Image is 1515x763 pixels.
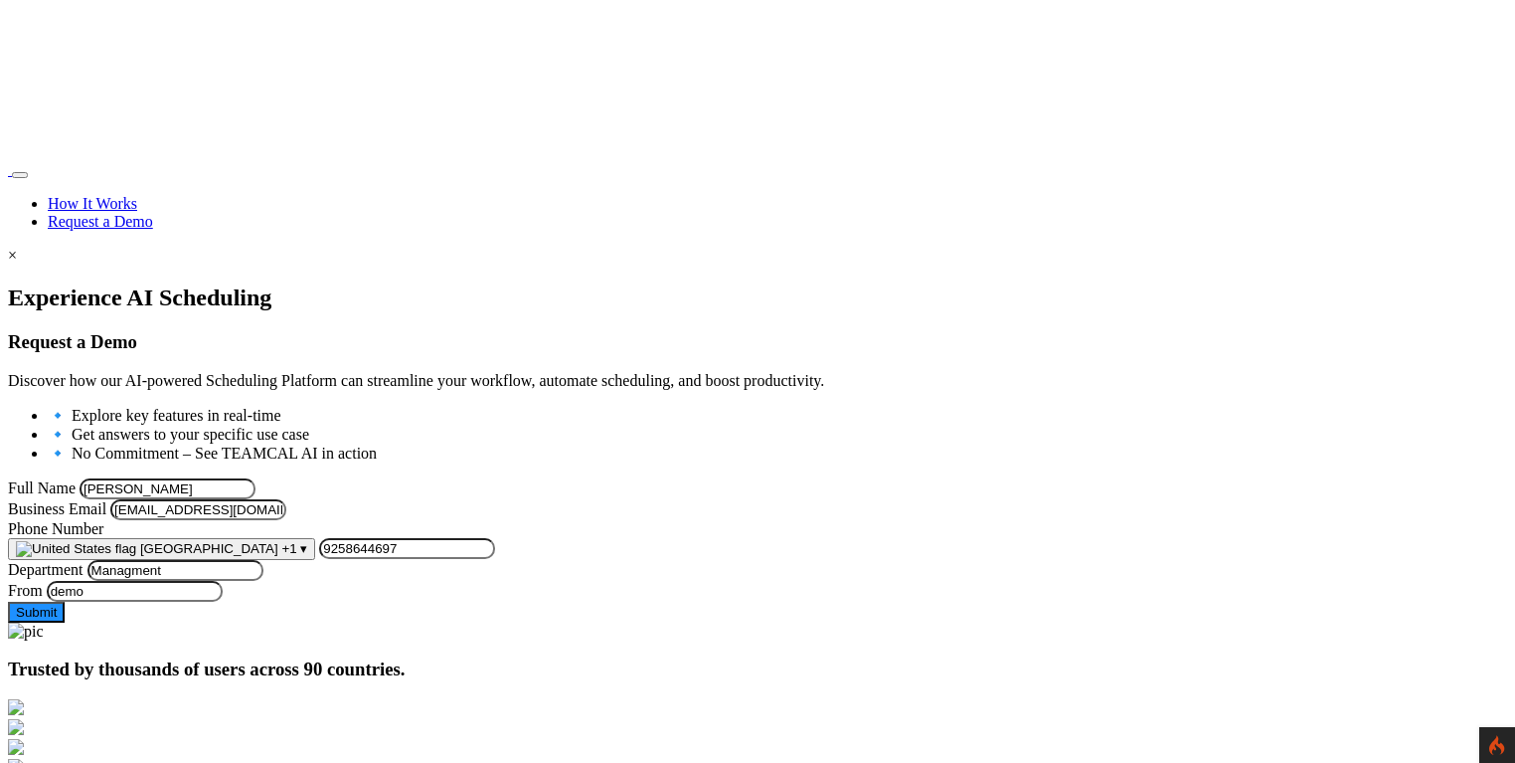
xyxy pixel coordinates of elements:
label: Business Email [8,500,106,517]
img: pic [8,623,44,641]
button: Toggle navigation [12,172,28,178]
img: http-supreme.co.in-%E2%80%931.png [8,719,24,735]
p: Discover how our AI-powered Scheduling Platform can streamline your workflow, automate scheduling... [8,372,1507,390]
li: 🔹 Get answers to your specific use case [48,425,1507,444]
input: Enter your email [110,499,286,520]
span: [GEOGRAPHIC_DATA] [140,541,278,556]
input: Name must only contain letters and spaces [80,478,255,499]
label: Phone Number [8,520,103,537]
li: 🔹 Explore key features in real-time [48,406,1507,425]
button: Submit [8,602,65,623]
a: Request a Demo [48,213,153,230]
input: Enter your department/function [87,560,263,581]
h3: Trusted by thousands of users across 90 countries. [8,659,1507,680]
h3: Request a Demo [8,331,1507,353]
div: × [8,247,1507,265]
input: Phone number [319,538,495,559]
h1: Experience AI Scheduling [8,285,1507,311]
img: United States flag [16,541,136,557]
span: +1 [281,541,296,556]
button: [GEOGRAPHIC_DATA] +1 ▾ [8,538,315,560]
img: http-den-ev.de-.png [8,699,24,715]
img: https-ample.co.in-.png [8,739,24,755]
a: How It Works [48,195,137,212]
li: 🔹 No Commitment – See TEAMCAL AI in action [48,444,1507,463]
label: Department [8,561,84,578]
label: From [8,582,43,599]
span: ▾ [300,541,307,556]
label: Full Name [8,479,76,496]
